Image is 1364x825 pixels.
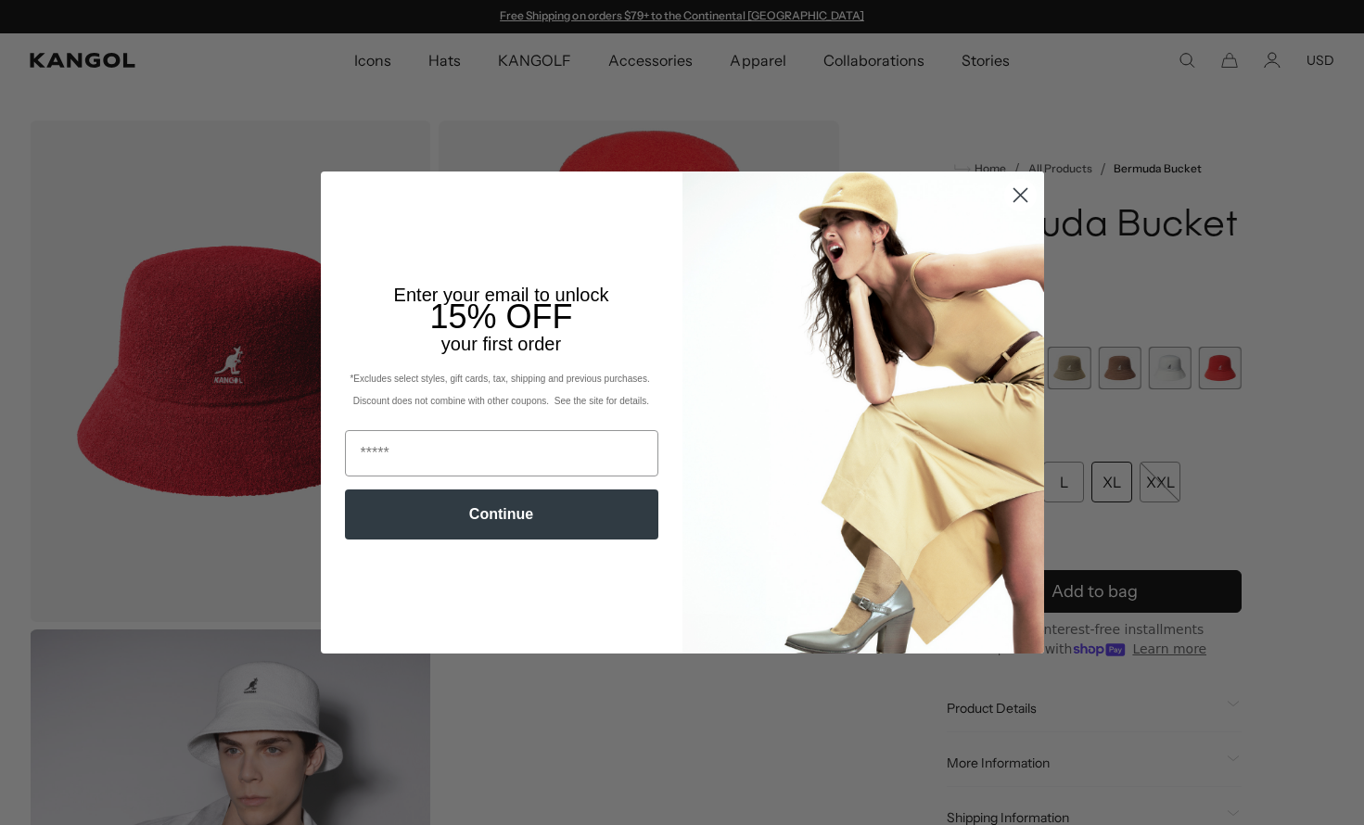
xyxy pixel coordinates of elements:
span: your first order [441,334,561,354]
span: Enter your email to unlock [394,285,609,305]
button: Continue [345,489,658,539]
span: 15% OFF [429,298,572,336]
button: Close dialog [1004,179,1037,211]
input: Email [345,430,658,476]
img: 93be19ad-e773-4382-80b9-c9d740c9197f.jpeg [682,171,1044,654]
span: *Excludes select styles, gift cards, tax, shipping and previous purchases. Discount does not comb... [350,374,652,406]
